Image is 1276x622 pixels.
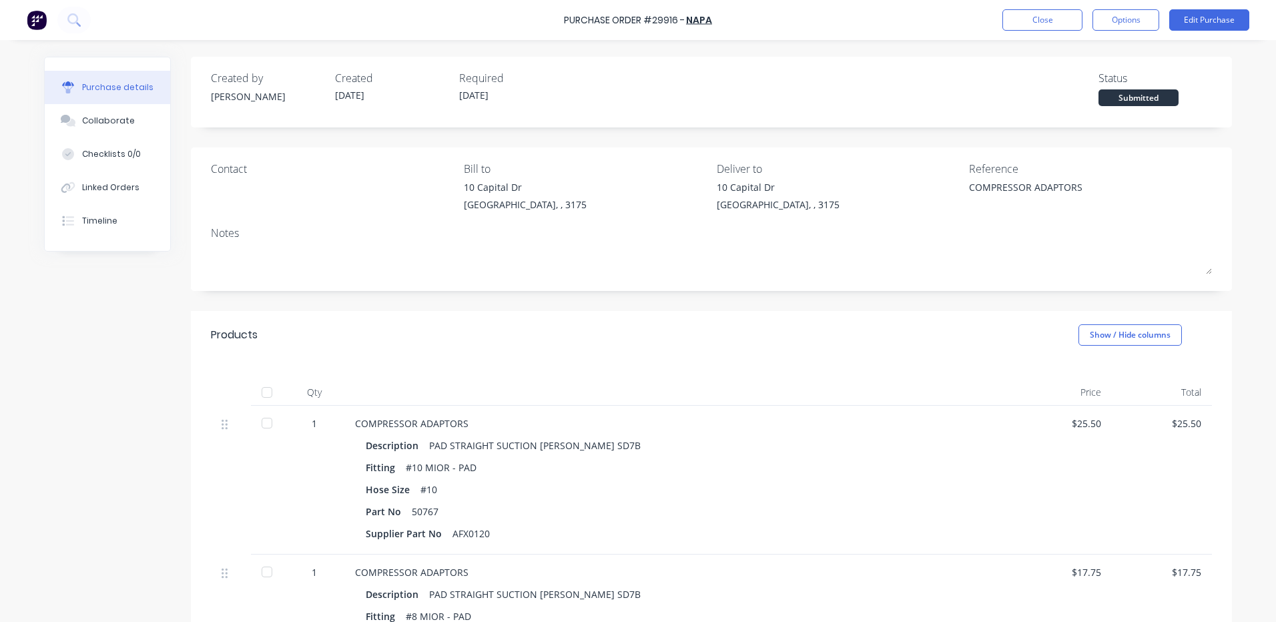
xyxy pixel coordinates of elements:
[211,161,454,177] div: Contact
[1123,565,1201,579] div: $17.75
[464,161,707,177] div: Bill to
[464,180,587,194] div: 10 Capital Dr
[1123,416,1201,430] div: $25.50
[1078,324,1182,346] button: Show / Hide columns
[211,327,258,343] div: Products
[969,180,1136,210] textarea: COMPRESSOR ADAPTORS
[295,416,334,430] div: 1
[420,480,437,499] div: #10
[366,458,406,477] div: Fitting
[717,198,840,212] div: [GEOGRAPHIC_DATA], , 3175
[1092,9,1159,31] button: Options
[452,524,490,543] div: AFX0120
[211,225,1212,241] div: Notes
[429,585,641,604] div: PAD STRAIGHT SUCTION [PERSON_NAME] SD7B
[366,524,452,543] div: Supplier Part No
[686,13,712,27] a: NAPA
[717,180,840,194] div: 10 Capital Dr
[45,171,170,204] button: Linked Orders
[82,81,153,93] div: Purchase details
[1112,379,1212,406] div: Total
[464,198,587,212] div: [GEOGRAPHIC_DATA], , 3175
[45,104,170,137] button: Collaborate
[717,161,960,177] div: Deliver to
[1098,89,1179,106] div: Submitted
[366,436,429,455] div: Description
[295,565,334,579] div: 1
[45,204,170,238] button: Timeline
[82,182,139,194] div: Linked Orders
[969,161,1212,177] div: Reference
[211,89,324,103] div: [PERSON_NAME]
[82,148,141,160] div: Checklists 0/0
[406,458,476,477] div: #10 MIOR - PAD
[82,215,117,227] div: Timeline
[459,70,573,86] div: Required
[564,13,685,27] div: Purchase Order #29916 -
[82,115,135,127] div: Collaborate
[1002,9,1082,31] button: Close
[211,70,324,86] div: Created by
[335,70,448,86] div: Created
[1098,70,1212,86] div: Status
[355,565,1001,579] div: COMPRESSOR ADAPTORS
[45,137,170,171] button: Checklists 0/0
[1022,416,1101,430] div: $25.50
[1022,565,1101,579] div: $17.75
[45,71,170,104] button: Purchase details
[27,10,47,30] img: Factory
[284,379,344,406] div: Qty
[1012,379,1112,406] div: Price
[366,480,420,499] div: Hose Size
[355,416,1001,430] div: COMPRESSOR ADAPTORS
[429,436,641,455] div: PAD STRAIGHT SUCTION [PERSON_NAME] SD7B
[412,502,438,521] div: 50767
[1169,9,1249,31] button: Edit Purchase
[366,502,412,521] div: Part No
[366,585,429,604] div: Description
